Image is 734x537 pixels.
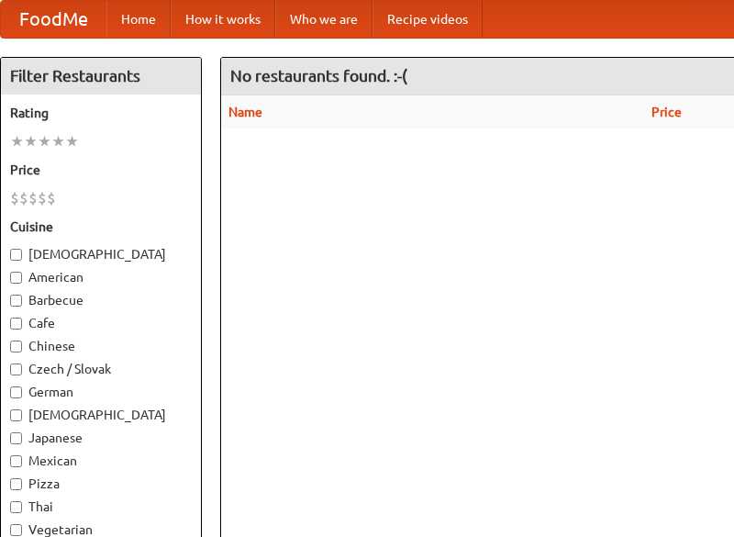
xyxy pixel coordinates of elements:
label: Mexican [10,452,192,470]
a: Home [106,1,171,38]
input: Mexican [10,455,22,467]
input: Vegetarian [10,524,22,536]
label: Japanese [10,429,192,447]
label: Pizza [10,475,192,493]
label: German [10,383,192,401]
a: FoodMe [1,1,106,38]
input: Pizza [10,478,22,490]
input: Japanese [10,432,22,444]
h5: Cuisine [10,218,192,236]
label: American [10,268,192,286]
a: Price [651,105,682,119]
label: Cafe [10,314,192,332]
a: Name [228,105,262,119]
li: $ [47,188,56,208]
input: Thai [10,501,22,513]
input: Cafe [10,318,22,330]
h5: Price [10,161,192,179]
a: Who we are [275,1,373,38]
li: ★ [51,131,65,151]
label: [DEMOGRAPHIC_DATA] [10,245,192,263]
li: $ [28,188,38,208]
input: Chinese [10,341,22,352]
li: ★ [24,131,38,151]
label: Chinese [10,337,192,355]
input: German [10,386,22,398]
li: ★ [38,131,51,151]
ng-pluralize: No restaurants found. :-( [230,67,407,84]
a: Recipe videos [373,1,483,38]
li: $ [10,188,19,208]
input: American [10,272,22,284]
h5: Rating [10,104,192,122]
li: $ [19,188,28,208]
input: [DEMOGRAPHIC_DATA] [10,249,22,261]
li: $ [38,188,47,208]
label: Czech / Slovak [10,360,192,378]
li: ★ [65,131,79,151]
input: [DEMOGRAPHIC_DATA] [10,409,22,421]
h4: Filter Restaurants [1,58,201,95]
label: [DEMOGRAPHIC_DATA] [10,406,192,424]
label: Barbecue [10,291,192,309]
label: Thai [10,498,192,516]
input: Barbecue [10,295,22,307]
li: ★ [10,131,24,151]
input: Czech / Slovak [10,364,22,375]
a: How it works [171,1,275,38]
